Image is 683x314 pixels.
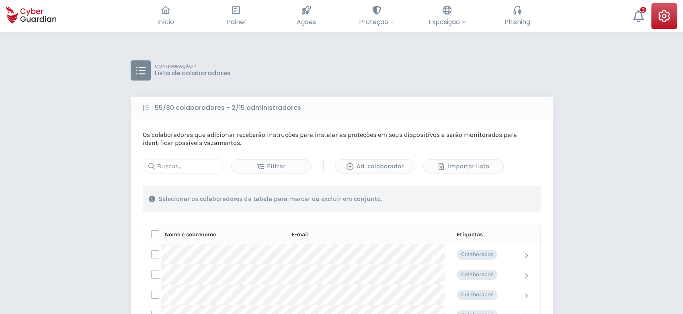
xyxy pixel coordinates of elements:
[505,17,530,27] span: Phishing
[423,159,504,174] button: Importar lista
[412,3,482,29] button: Exposição
[430,161,497,171] div: Importar lista
[359,17,394,27] span: Proteção
[291,230,445,239] div: E-mail
[461,291,493,298] p: Colaborador
[341,161,409,171] div: Ad. colaborador
[155,103,301,113] b: 55/80 colaboradores - 2/15 administradores
[231,159,312,174] button: Filtrar
[335,159,415,174] button: Ad. colaborador
[155,64,231,69] p: CONFIGURAÇÃO >
[297,17,316,27] span: Ações
[131,3,201,29] button: Início
[201,3,271,29] button: Painel
[238,161,305,171] div: Filtrar
[227,17,246,27] span: Painel
[640,7,646,13] div: 3
[457,230,509,239] div: Etiquetas
[158,195,382,203] p: Selecionar os colaboradores da tabela para marcar ou excluir em conjunto.
[143,159,223,174] input: Buscar...
[165,230,279,239] div: Nome e sobrenome
[342,3,412,29] button: Proteção
[461,271,493,278] p: Colaborador
[429,17,466,27] span: Exposição
[461,251,493,258] p: Colaborador
[482,3,553,29] button: Phishing
[143,131,541,147] p: Os colaboradores que adicionar receberão instruções para instalar as proteções em seus dispositiv...
[157,17,174,27] span: Início
[155,69,231,77] p: Lista de colaboradores
[322,160,325,172] span: |
[271,3,342,29] button: Ações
